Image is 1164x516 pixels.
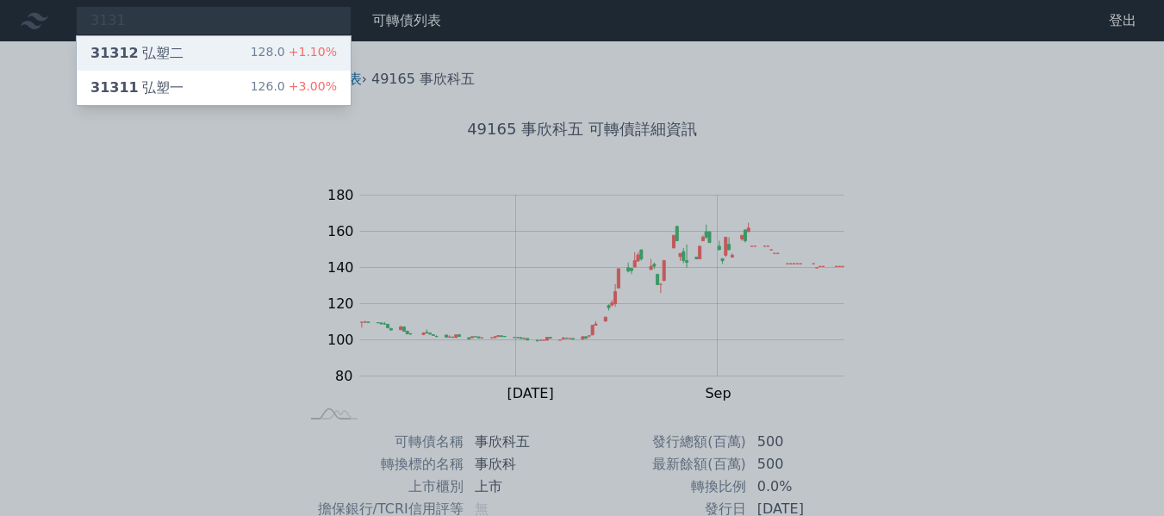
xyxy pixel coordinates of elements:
a: 31312弘塑二 128.0+1.10% [77,36,351,71]
div: 128.0 [251,43,337,64]
div: 弘塑二 [90,43,184,64]
div: 弘塑一 [90,78,184,98]
div: 126.0 [251,78,337,98]
span: 31312 [90,45,139,61]
span: 31311 [90,79,139,96]
a: 31311弘塑一 126.0+3.00% [77,71,351,105]
span: +1.10% [285,45,337,59]
span: +3.00% [285,79,337,93]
